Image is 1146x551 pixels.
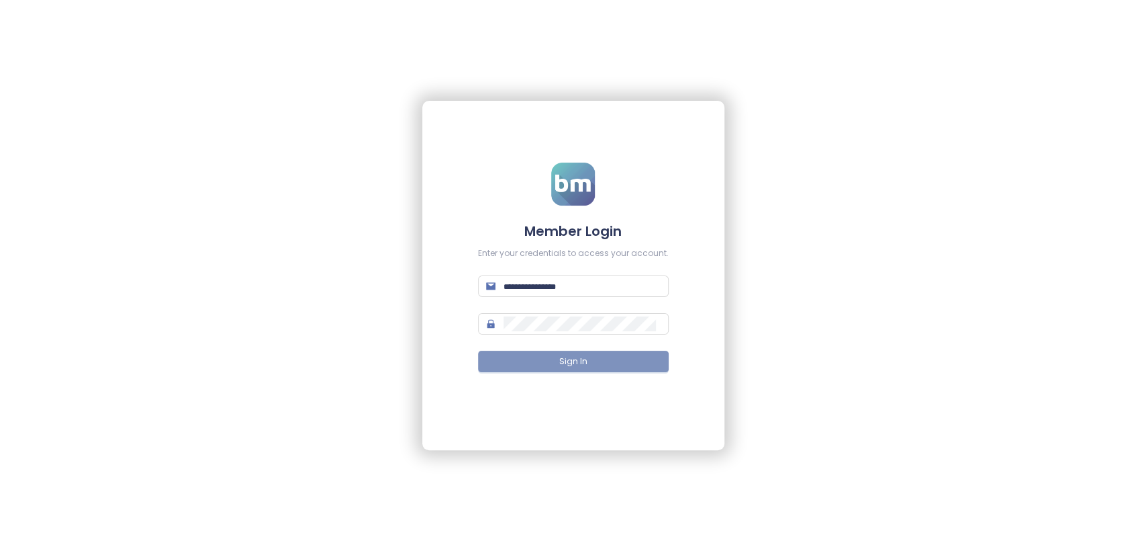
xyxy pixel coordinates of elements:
span: lock [486,319,495,329]
span: mail [486,282,495,291]
img: logo [551,163,595,206]
span: Sign In [559,355,587,368]
div: Enter your credentials to access your account. [478,247,669,260]
button: Sign In [478,351,669,372]
h4: Member Login [478,222,669,241]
